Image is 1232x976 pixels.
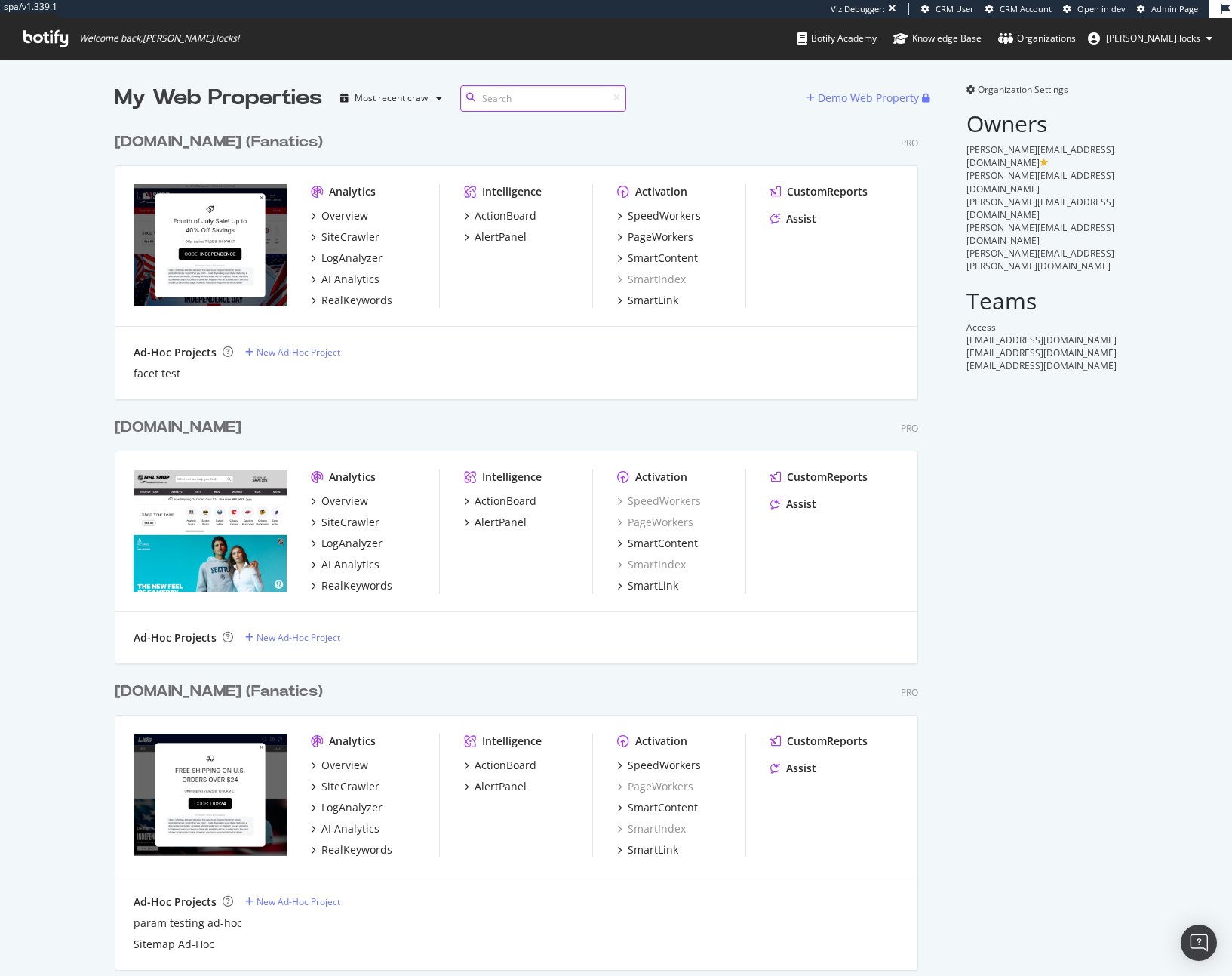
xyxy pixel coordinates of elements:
[329,734,376,749] div: Analytics
[311,229,379,245] a: SiteCrawler
[475,758,536,773] div: ActionBoard
[770,497,816,512] a: Assist
[134,470,287,592] img: shop.nhl.com
[786,761,816,776] div: Assist
[806,86,922,110] button: Demo Web Property
[617,800,698,815] a: SmartContent
[311,821,379,836] a: AI Analytics
[806,91,922,104] a: Demo Web Property
[628,800,698,815] div: SmartContent
[617,557,686,572] div: SmartIndex
[134,630,217,645] div: Ad-Hoc Projects
[966,111,1118,136] h2: Owners
[475,494,536,509] div: ActionBoard
[482,470,542,485] div: Intelligence
[475,208,536,223] div: ActionBoard
[1077,3,1126,14] span: Open in dev
[321,536,383,551] div: LogAnalyzer
[311,800,383,815] a: LogAnalyzer
[966,321,1118,334] div: Access
[311,251,383,266] a: LogAnalyzer
[115,131,329,153] a: [DOMAIN_NAME] (Fanatics)
[460,85,626,112] input: Search
[966,288,1118,313] h2: Teams
[617,229,693,245] a: PageWorkers
[617,821,686,836] a: SmartIndex
[628,293,678,308] div: SmartLink
[311,557,379,572] a: AI Analytics
[321,758,368,773] div: Overview
[1137,3,1198,15] a: Admin Page
[628,229,693,245] div: PageWorkers
[257,895,340,908] div: New Ad-Hoc Project
[311,578,392,593] a: RealKeywords
[464,208,536,223] a: ActionBoard
[134,366,180,381] a: facet test
[321,272,379,287] div: AI Analytics
[966,143,1114,169] span: [PERSON_NAME][EMAIL_ADDRESS][DOMAIN_NAME]
[617,515,693,530] a: PageWorkers
[628,842,678,857] div: SmartLink
[1000,3,1052,14] span: CRM Account
[321,229,379,245] div: SiteCrawler
[475,229,527,245] div: AlertPanel
[966,196,1114,221] span: [PERSON_NAME][EMAIL_ADDRESS][DOMAIN_NAME]
[628,578,678,593] div: SmartLink
[628,251,698,266] div: SmartContent
[628,758,701,773] div: SpeedWorkers
[635,184,687,199] div: Activation
[770,470,868,485] a: CustomReports
[617,494,701,509] a: SpeedWorkers
[797,18,877,59] a: Botify Academy
[115,417,241,439] div: [DOMAIN_NAME]
[115,83,322,113] div: My Web Properties
[311,494,368,509] a: Overview
[770,184,868,199] a: CustomReports
[998,18,1076,59] a: Organizations
[770,211,816,226] a: Assist
[311,293,392,308] a: RealKeywords
[617,758,701,773] a: SpeedWorkers
[321,578,392,593] div: RealKeywords
[978,83,1068,96] span: Organization Settings
[321,293,392,308] div: RealKeywords
[464,515,527,530] a: AlertPanel
[482,734,542,749] div: Intelligence
[617,779,693,794] a: PageWorkers
[321,515,379,530] div: SiteCrawler
[1181,925,1217,961] div: Open Intercom Messenger
[936,3,974,14] span: CRM User
[464,758,536,773] a: ActionBoard
[311,779,379,794] a: SiteCrawler
[617,272,686,287] div: SmartIndex
[998,31,1076,46] div: Organizations
[635,470,687,485] div: Activation
[115,681,323,703] div: [DOMAIN_NAME] (Fanatics)
[786,211,816,226] div: Assist
[797,31,877,46] div: Botify Academy
[787,184,868,199] div: CustomReports
[475,515,527,530] div: AlertPanel
[321,208,368,223] div: Overview
[355,94,430,103] div: Most recent crawl
[115,417,247,439] a: [DOMAIN_NAME]
[134,734,287,856] img: Lids.com (Fanatics)
[786,497,816,512] div: Assist
[245,346,340,359] a: New Ad-Hoc Project
[893,18,982,59] a: Knowledge Base
[787,734,868,749] div: CustomReports
[257,346,340,359] div: New Ad-Hoc Project
[321,557,379,572] div: AI Analytics
[1063,3,1126,15] a: Open in dev
[617,251,698,266] a: SmartContent
[245,631,340,644] a: New Ad-Hoc Project
[628,208,701,223] div: SpeedWorkers
[311,842,392,857] a: RealKeywords
[134,916,242,931] a: param testing ad-hoc
[134,345,217,360] div: Ad-Hoc Projects
[921,3,974,15] a: CRM User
